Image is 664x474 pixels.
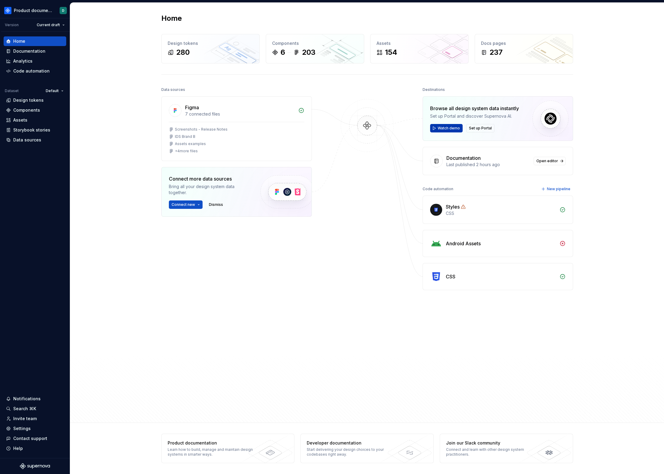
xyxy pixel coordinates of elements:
a: Components [4,105,66,115]
button: Notifications [4,394,66,404]
button: Set up Portal [466,124,495,132]
div: Components [272,40,358,46]
a: Invite team [4,414,66,423]
div: 6 [281,48,285,57]
div: Product documentation [14,8,52,14]
svg: Supernova Logo [20,463,50,469]
div: Search ⌘K [13,406,36,412]
div: Product documentation [168,440,255,446]
div: Learn how to build, manage and maintain design systems in smarter ways. [168,447,255,457]
button: Connect new [169,200,203,209]
div: 203 [302,48,315,57]
button: Contact support [4,434,66,443]
div: 237 [489,48,503,57]
div: + 4 more files [175,149,198,153]
button: Product documentationD [1,4,69,17]
div: Destinations [423,85,445,94]
a: Docs pages237 [475,34,573,64]
div: Join our Slack community [446,440,534,446]
div: Version [5,23,19,27]
div: Settings [13,426,31,432]
div: Bring all your design system data together. [169,184,250,196]
div: Set up Portal and discover Supernova AI. [430,113,519,119]
div: Code automation [423,185,453,193]
div: Assets examples [175,141,206,146]
div: Dataset [5,88,19,93]
div: Design tokens [13,97,44,103]
span: Dismiss [209,202,223,207]
button: Help [4,444,66,453]
button: Search ⌘K [4,404,66,414]
div: Connect and learn with other design system practitioners. [446,447,534,457]
div: Screenshots - Release Notes [175,127,228,132]
div: Figma [185,104,199,111]
div: Assets [13,117,27,123]
a: Components6203 [266,34,364,64]
div: Styles [446,203,460,210]
a: Home [4,36,66,46]
div: IDS Brand B [175,134,195,139]
div: Docs pages [481,40,567,46]
a: Design tokens [4,95,66,105]
span: Default [46,88,59,93]
div: Connect more data sources [169,175,250,182]
button: Dismiss [206,200,226,209]
button: Default [43,87,66,95]
div: 7 connected files [185,111,295,117]
img: 87691e09-aac2-46b6-b153-b9fe4eb63333.png [4,7,11,14]
span: Watch demo [438,126,460,131]
a: Design tokens280 [161,34,260,64]
div: Storybook stories [13,127,50,133]
div: Android Assets [446,240,481,247]
button: New pipeline [539,185,573,193]
button: Current draft [34,21,67,29]
a: Documentation [4,46,66,56]
div: Start delivering your design choices to your codebases right away. [307,447,394,457]
a: Assets154 [370,34,469,64]
div: Documentation [446,154,481,162]
a: Developer documentationStart delivering your design choices to your codebases right away. [300,434,434,463]
a: Settings [4,424,66,433]
div: Browse all design system data instantly [430,105,519,112]
div: Design tokens [168,40,253,46]
div: Code automation [13,68,50,74]
span: New pipeline [547,187,570,191]
div: Data sources [13,137,41,143]
span: Connect new [172,202,195,207]
span: Set up Portal [469,126,492,131]
a: Code automation [4,66,66,76]
div: Contact support [13,435,47,441]
div: Components [13,107,40,113]
a: Data sources [4,135,66,145]
div: Home [13,38,25,44]
h2: Home [161,14,182,23]
div: Assets [377,40,462,46]
a: Join our Slack communityConnect and learn with other design system practitioners. [440,434,573,463]
div: 280 [176,48,190,57]
div: Notifications [13,396,41,402]
a: Assets [4,115,66,125]
span: Open editor [536,159,558,163]
div: Analytics [13,58,33,64]
div: Invite team [13,416,37,422]
div: Help [13,445,23,451]
div: 154 [385,48,397,57]
div: Developer documentation [307,440,394,446]
div: Data sources [161,85,185,94]
a: Figma7 connected filesScreenshots - Release NotesIDS Brand BAssets examples+4more files [161,96,312,161]
a: Storybook stories [4,125,66,135]
div: CSS [446,210,556,216]
div: CSS [446,273,455,280]
a: Open editor [534,157,566,165]
div: D [62,8,64,13]
span: Current draft [37,23,60,27]
div: Documentation [13,48,45,54]
a: Analytics [4,56,66,66]
div: Last published 2 hours ago [446,162,530,168]
a: Product documentationLearn how to build, manage and maintain design systems in smarter ways. [161,434,295,463]
button: Watch demo [430,124,463,132]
